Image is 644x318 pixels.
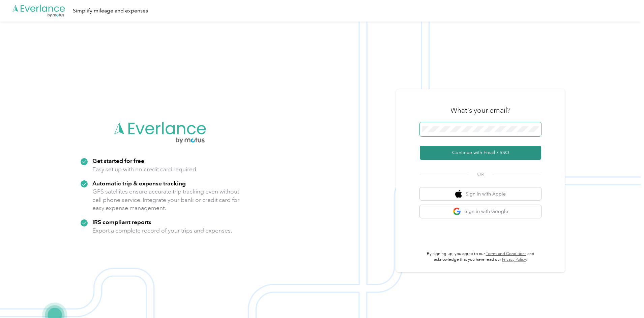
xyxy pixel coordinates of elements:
[92,187,240,212] p: GPS satellites ensure accurate trip tracking even without cell phone service. Integrate your bank...
[92,165,196,174] p: Easy set up with no credit card required
[92,226,232,235] p: Export a complete record of your trips and expenses.
[420,251,541,263] p: By signing up, you agree to our and acknowledge that you have read our .
[455,190,462,198] img: apple logo
[92,157,144,164] strong: Get started for free
[453,207,461,216] img: google logo
[73,7,148,15] div: Simplify mileage and expenses
[420,205,541,218] button: google logoSign in with Google
[92,180,186,187] strong: Automatic trip & expense tracking
[486,251,526,256] a: Terms and Conditions
[92,218,151,225] strong: IRS compliant reports
[420,187,541,201] button: apple logoSign in with Apple
[502,257,526,262] a: Privacy Policy
[469,171,492,178] span: OR
[420,146,541,160] button: Continue with Email / SSO
[450,106,510,115] h3: What's your email?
